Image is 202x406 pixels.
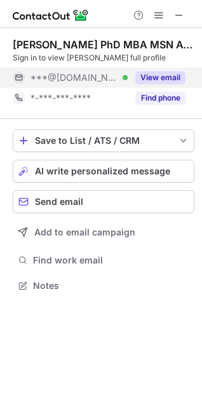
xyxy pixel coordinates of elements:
[33,280,189,291] span: Notes
[13,221,194,244] button: Add to email campaign
[35,197,83,207] span: Send email
[35,166,170,176] span: AI write personalized message
[13,277,194,295] button: Notes
[34,227,135,237] span: Add to email campaign
[13,251,194,269] button: Find work email
[135,92,185,104] button: Reveal Button
[13,129,194,152] button: save-profile-one-click
[13,160,194,183] button: AI write personalized message
[13,38,194,51] div: [PERSON_NAME] PhD MBA MSN ACNP FCCM FAANP FAAN FFNMRCSI
[33,255,189,266] span: Find work email
[13,8,89,23] img: ContactOut v5.3.10
[35,136,172,146] div: Save to List / ATS / CRM
[135,71,185,84] button: Reveal Button
[13,190,194,213] button: Send email
[13,52,194,64] div: Sign in to view [PERSON_NAME] full profile
[30,72,118,83] span: ***@[DOMAIN_NAME]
